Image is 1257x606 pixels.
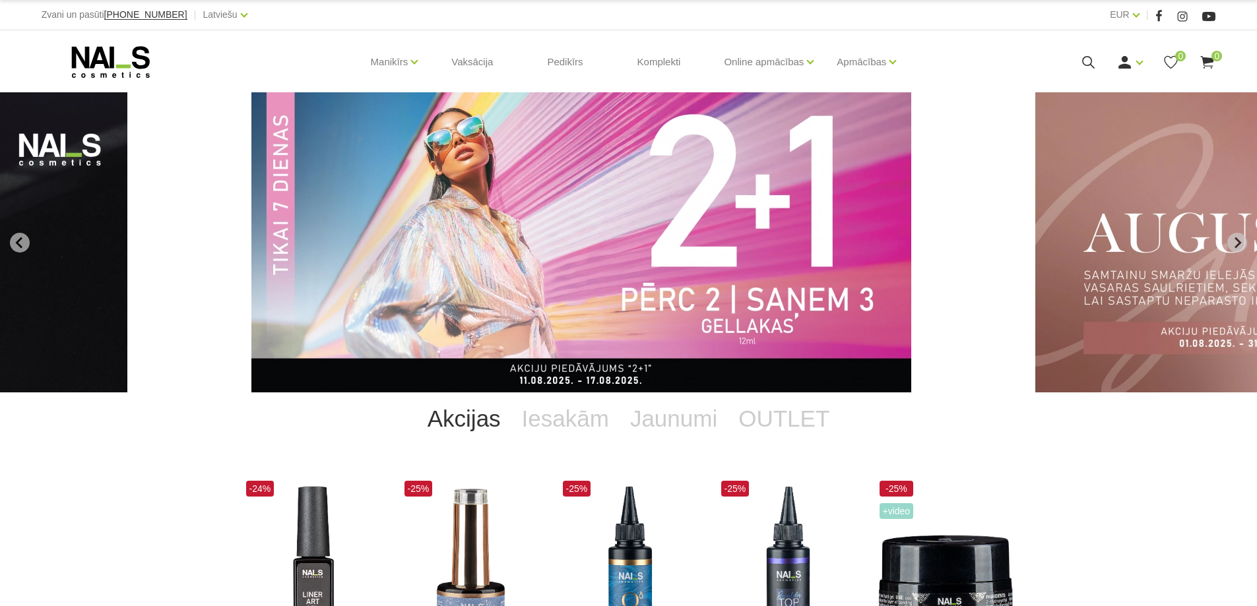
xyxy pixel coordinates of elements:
[1175,51,1186,61] span: 0
[837,36,886,88] a: Apmācības
[724,36,804,88] a: Online apmācības
[563,481,591,497] span: -25%
[10,233,30,253] button: Go to last slide
[536,30,593,94] a: Pedikīrs
[194,7,197,23] span: |
[627,30,692,94] a: Komplekti
[1110,7,1130,22] a: EUR
[880,481,914,497] span: -25%
[417,392,511,445] a: Akcijas
[441,30,503,94] a: Vaksācija
[251,92,1006,392] li: 1 of 11
[246,481,274,497] span: -24%
[104,10,187,20] a: [PHONE_NUMBER]
[1163,54,1179,71] a: 0
[404,481,433,497] span: -25%
[104,9,187,20] span: [PHONE_NUMBER]
[620,392,728,445] a: Jaunumi
[1211,51,1222,61] span: 0
[203,7,238,22] a: Latviešu
[1227,233,1247,253] button: Next slide
[728,392,840,445] a: OUTLET
[511,392,620,445] a: Iesakām
[880,503,914,519] span: +Video
[721,481,750,497] span: -25%
[1199,54,1215,71] a: 0
[42,7,187,23] div: Zvani un pasūti
[1146,7,1149,23] span: |
[371,36,408,88] a: Manikīrs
